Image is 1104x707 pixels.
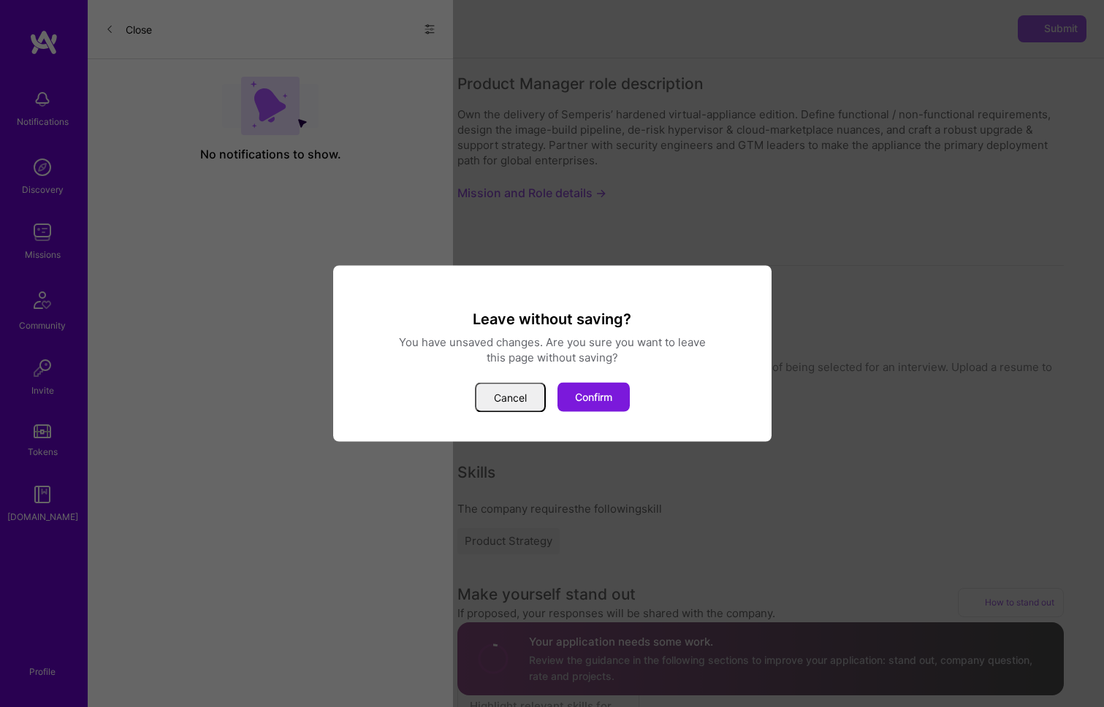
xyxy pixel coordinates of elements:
button: Confirm [557,383,630,412]
div: You have unsaved changes. Are you sure you want to leave [351,335,754,350]
button: Cancel [475,383,546,413]
h3: Leave without saving? [351,310,754,329]
div: this page without saving? [351,350,754,365]
div: modal [333,266,772,442]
